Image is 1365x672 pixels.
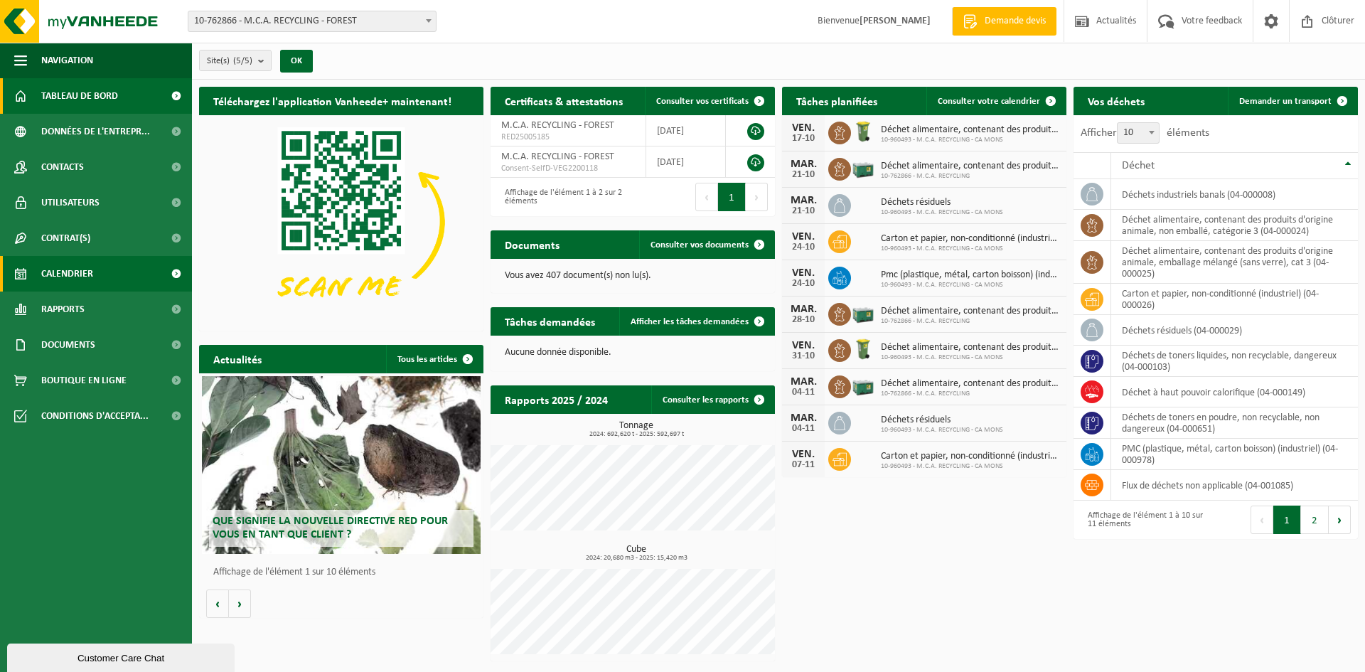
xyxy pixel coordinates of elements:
[498,545,775,562] h3: Cube
[41,78,118,114] span: Tableau de bord
[1111,439,1358,470] td: PMC (plastique, métal, carton boisson) (industriel) (04-000978)
[1251,506,1273,534] button: Previous
[1111,284,1358,315] td: carton et papier, non-conditionné (industriel) (04-000026)
[501,151,614,162] span: M.C.A. RECYCLING - FOREST
[491,385,622,413] h2: Rapports 2025 / 2024
[491,307,609,335] h2: Tâches demandées
[41,292,85,327] span: Rapports
[1122,160,1155,171] span: Déchet
[789,388,818,398] div: 04-11
[646,115,726,146] td: [DATE]
[746,183,768,211] button: Next
[1081,504,1209,535] div: Affichage de l'élément 1 à 10 sur 11 éléments
[639,230,773,259] a: Consulter vos documents
[498,181,626,213] div: Affichage de l'élément 1 à 2 sur 2 éléments
[789,449,818,460] div: VEN.
[229,590,251,618] button: Volgende
[491,230,574,258] h2: Documents
[41,185,100,220] span: Utilisateurs
[501,163,635,174] span: Consent-SelfD-VEG2200118
[1301,506,1329,534] button: 2
[199,50,272,71] button: Site(s)(5/5)
[789,279,818,289] div: 24-10
[619,307,773,336] a: Afficher les tâches demandées
[926,87,1065,115] a: Consulter votre calendrier
[41,43,93,78] span: Navigation
[498,431,775,438] span: 2024: 692,620 t - 2025: 592,697 t
[789,424,818,434] div: 04-11
[41,363,127,398] span: Boutique en ligne
[881,136,1059,144] span: 10-960493 - M.C.A. RECYCLING - CA MONS
[199,115,483,329] img: Download de VHEPlus App
[952,7,1056,36] a: Demande devis
[789,460,818,470] div: 07-11
[851,373,875,398] img: PB-LB-0680-HPE-GN-01
[501,132,635,143] span: RED25005185
[789,122,818,134] div: VEN.
[41,149,84,185] span: Contacts
[498,555,775,562] span: 2024: 20,680 m3 - 2025: 15,420 m3
[1118,123,1159,143] span: 10
[789,159,818,170] div: MAR.
[1117,122,1160,144] span: 10
[881,208,1003,217] span: 10-960493 - M.C.A. RECYCLING - CA MONS
[1111,315,1358,346] td: déchets résiduels (04-000029)
[41,220,90,256] span: Contrat(s)
[881,378,1059,390] span: Déchet alimentaire, contenant des produits d'origine animale, emballage mélangé ...
[789,242,818,252] div: 24-10
[881,317,1059,326] span: 10-762866 - M.C.A. RECYCLING
[881,161,1059,172] span: Déchet alimentaire, contenant des produits d'origine animale, emballage mélangé ...
[938,97,1040,106] span: Consulter votre calendrier
[631,317,749,326] span: Afficher les tâches demandées
[851,301,875,325] img: PB-LB-0680-HPE-GN-01
[789,412,818,424] div: MAR.
[7,641,237,672] iframe: chat widget
[789,267,818,279] div: VEN.
[789,195,818,206] div: MAR.
[881,281,1059,289] span: 10-960493 - M.C.A. RECYCLING - CA MONS
[199,345,276,373] h2: Actualités
[1111,179,1358,210] td: déchets industriels banals (04-000008)
[233,56,252,65] count: (5/5)
[881,415,1003,426] span: Déchets résiduels
[789,134,818,144] div: 17-10
[881,306,1059,317] span: Déchet alimentaire, contenant des produits d'origine animale, emballage mélangé ...
[1273,506,1301,534] button: 1
[188,11,437,32] span: 10-762866 - M.C.A. RECYCLING - FOREST
[188,11,436,31] span: 10-762866 - M.C.A. RECYCLING - FOREST
[881,172,1059,181] span: 10-762866 - M.C.A. RECYCLING
[881,233,1059,245] span: Carton et papier, non-conditionné (industriel)
[1111,377,1358,407] td: déchet à haut pouvoir calorifique (04-000149)
[881,245,1059,253] span: 10-960493 - M.C.A. RECYCLING - CA MONS
[1239,97,1332,106] span: Demander un transport
[789,231,818,242] div: VEN.
[206,590,229,618] button: Vorige
[386,345,482,373] a: Tous les articles
[41,398,149,434] span: Conditions d'accepta...
[498,421,775,438] h3: Tonnage
[881,390,1059,398] span: 10-762866 - M.C.A. RECYCLING
[41,256,93,292] span: Calendrier
[881,426,1003,434] span: 10-960493 - M.C.A. RECYCLING - CA MONS
[645,87,773,115] a: Consulter vos certificats
[1111,210,1358,241] td: déchet alimentaire, contenant des produits d'origine animale, non emballé, catégorie 3 (04-000024)
[41,327,95,363] span: Documents
[851,156,875,180] img: PB-LB-0680-HPE-GN-01
[881,342,1059,353] span: Déchet alimentaire, contenant des produits d'origine animale, non emballé, catég...
[789,315,818,325] div: 28-10
[782,87,892,114] h2: Tâches planifiées
[695,183,718,211] button: Previous
[1111,346,1358,377] td: déchets de toners liquides, non recyclable, dangereux (04-000103)
[646,146,726,178] td: [DATE]
[789,340,818,351] div: VEN.
[881,451,1059,462] span: Carton et papier, non-conditionné (industriel)
[1111,407,1358,439] td: déchets de toners en poudre, non recyclable, non dangereux (04-000651)
[881,197,1003,208] span: Déchets résiduels
[860,16,931,26] strong: [PERSON_NAME]
[851,119,875,144] img: WB-0140-HPE-GN-50
[505,348,761,358] p: Aucune donnée disponible.
[207,50,252,72] span: Site(s)
[651,240,749,250] span: Consulter vos documents
[881,270,1059,281] span: Pmc (plastique, métal, carton boisson) (industriel)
